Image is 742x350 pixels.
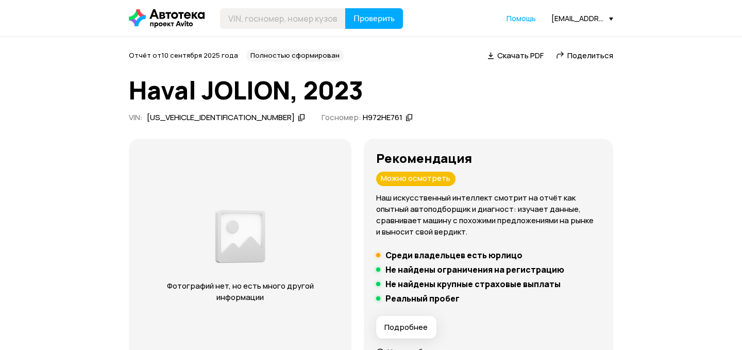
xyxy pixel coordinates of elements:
button: Проверить [345,8,403,29]
a: Скачать PDF [487,50,544,61]
div: Полностью сформирован [246,49,344,62]
span: Подробнее [384,322,428,332]
div: [US_VEHICLE_IDENTIFICATION_NUMBER] [147,112,295,123]
span: VIN : [129,112,143,123]
div: Н972НЕ761 [363,112,402,123]
a: Помощь [507,13,536,24]
div: [EMAIL_ADDRESS][DOMAIN_NAME] [551,13,613,23]
p: Фотографий нет, но есть много другой информации [149,280,331,303]
img: d89e54fb62fcf1f0.png [213,205,267,268]
button: Подробнее [376,316,436,339]
div: Можно осмотреть [376,172,456,186]
h3: Рекомендация [376,151,601,165]
h5: Не найдены крупные страховые выплаты [385,279,561,289]
h1: Haval JOLION, 2023 [129,76,613,104]
input: VIN, госномер, номер кузова [220,8,346,29]
span: Скачать PDF [497,50,544,61]
p: Наш искусственный интеллект смотрит на отчёт как опытный автоподборщик и диагност: изучает данные... [376,192,601,238]
h5: Среди владельцев есть юрлицо [385,250,522,260]
span: Отчёт от 10 сентября 2025 года [129,51,238,60]
span: Помощь [507,13,536,23]
a: Поделиться [556,50,613,61]
h5: Реальный пробег [385,293,460,304]
h5: Не найдены ограничения на регистрацию [385,264,564,275]
span: Поделиться [567,50,613,61]
span: Проверить [353,14,395,23]
span: Госномер: [322,112,361,123]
